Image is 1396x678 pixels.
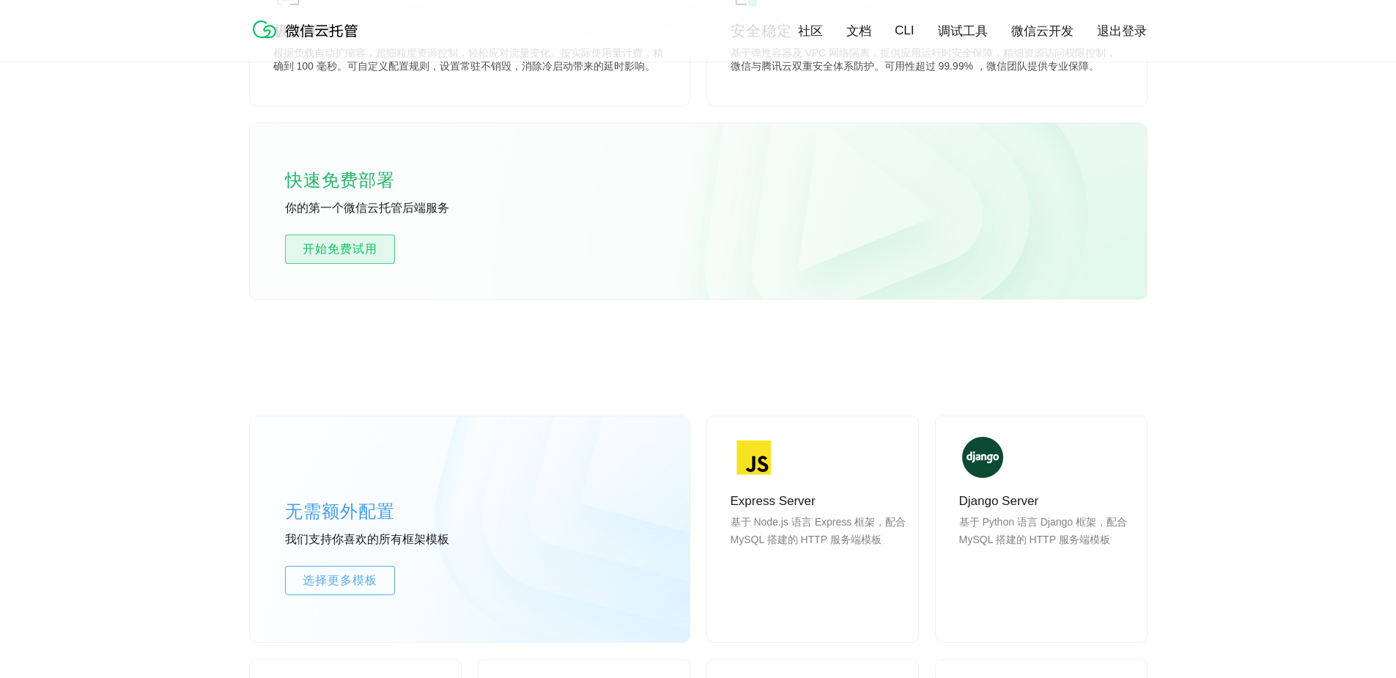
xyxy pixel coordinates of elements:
a: 文档 [846,23,871,40]
p: 基于弹性容器及 VPC 网络隔离，提供应用运行时安全保障，精细资源访问权限控制，微信与腾讯云双重安全体系防护。可用性超过 99.99% ，微信团队提供专业保障。 [731,47,1123,76]
p: 无需额外配置 [285,497,505,526]
a: 微信云托管 [250,34,367,46]
p: Django Server [959,493,1135,510]
p: 基于 Node.js 语言 Express 框架，配合 MySQL 搭建的 HTTP 服务端模板 [731,513,906,583]
span: 选择更多模板 [286,572,394,589]
a: 微信云开发 [1011,23,1074,40]
a: CLI [895,23,914,38]
p: 快速免费部署 [285,166,432,195]
span: 开始免费试用 [286,240,394,258]
p: 基于 Python 语言 Django 框架，配合 MySQL 搭建的 HTTP 服务端模板 [959,513,1135,583]
a: 调试工具 [938,23,988,40]
p: 你的第一个微信云托管后端服务 [285,201,505,217]
img: 微信云托管 [250,15,367,44]
p: 根据负载自动扩缩容，超细粒度资源控制，轻松应对流量变化。按实际使用量计费，精确到 100 毫秒。可自定义配置规则，设置常驻不销毁，消除冷启动带来的延时影响。 [273,47,666,76]
p: Express Server [731,493,906,510]
p: 我们支持你喜欢的所有框架模板 [285,532,505,548]
a: 退出登录 [1097,23,1147,40]
a: 社区 [798,23,823,40]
